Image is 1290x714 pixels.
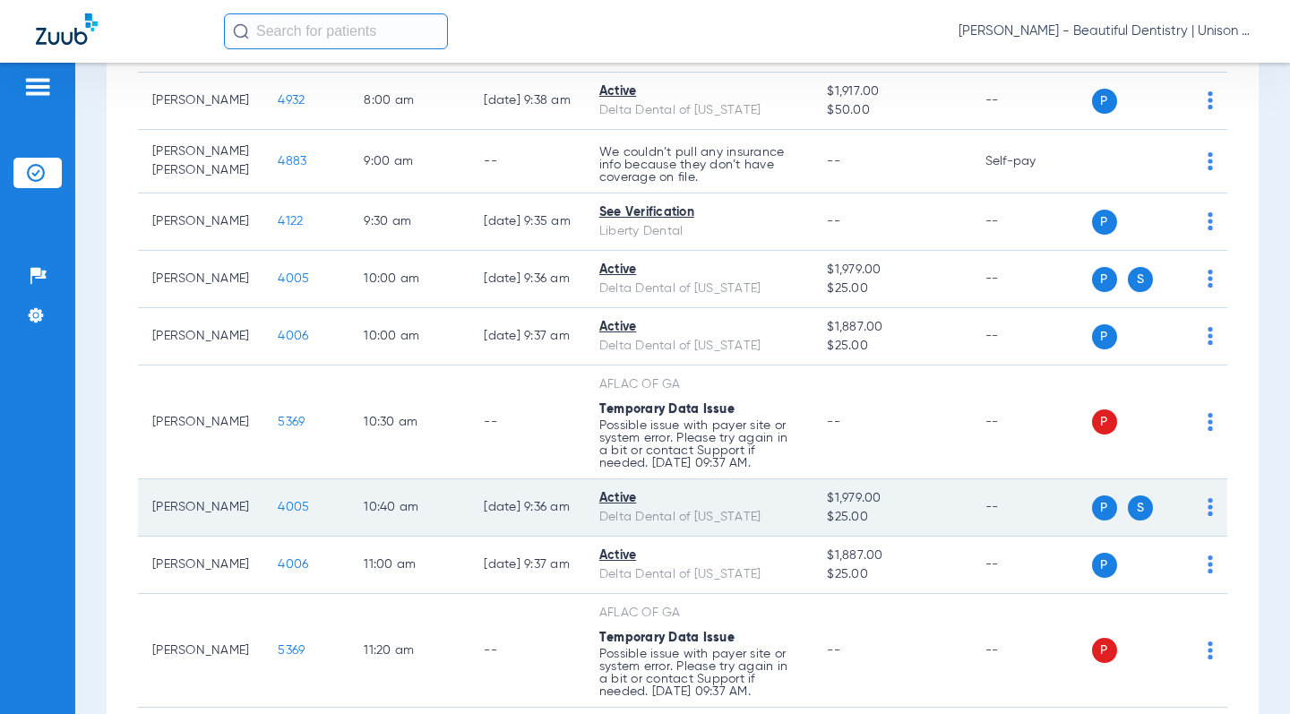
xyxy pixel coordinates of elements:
td: 10:00 AM [349,251,469,308]
td: [PERSON_NAME] [138,537,263,594]
td: -- [971,594,1092,708]
span: 4883 [278,155,306,168]
td: -- [971,366,1092,479]
img: group-dot-blue.svg [1208,270,1213,288]
span: P [1092,638,1117,663]
img: Zuub Logo [36,13,98,45]
span: P [1092,409,1117,434]
span: $1,887.00 [827,546,956,565]
td: [DATE] 9:35 AM [469,194,585,251]
span: $1,917.00 [827,82,956,101]
td: 11:20 AM [349,594,469,708]
span: $25.00 [827,565,956,584]
span: P [1092,210,1117,235]
div: Active [599,82,799,101]
span: 4006 [278,558,308,571]
span: -- [827,644,840,657]
td: -- [971,251,1092,308]
img: group-dot-blue.svg [1208,152,1213,170]
span: S [1128,267,1153,292]
img: group-dot-blue.svg [1208,498,1213,516]
td: 8:00 AM [349,73,469,130]
td: -- [469,366,585,479]
div: Delta Dental of [US_STATE] [599,337,799,356]
span: P [1092,495,1117,520]
span: 4006 [278,330,308,342]
td: [DATE] 9:38 AM [469,73,585,130]
td: [PERSON_NAME] [138,251,263,308]
div: Liberty Dental [599,222,799,241]
td: -- [469,594,585,708]
td: [PERSON_NAME] [138,479,263,537]
span: Temporary Data Issue [599,403,735,416]
td: [PERSON_NAME] [PERSON_NAME] [138,130,263,194]
div: See Verification [599,203,799,222]
span: 5369 [278,416,305,428]
td: [PERSON_NAME] [138,594,263,708]
td: -- [469,130,585,194]
div: Delta Dental of [US_STATE] [599,565,799,584]
td: -- [971,537,1092,594]
div: AFLAC OF GA [599,375,799,394]
img: group-dot-blue.svg [1208,555,1213,573]
span: S [1128,495,1153,520]
div: Active [599,546,799,565]
span: $25.00 [827,508,956,527]
td: -- [971,308,1092,366]
span: -- [827,416,840,428]
span: -- [827,155,840,168]
span: P [1092,89,1117,114]
span: $1,979.00 [827,489,956,508]
span: P [1092,553,1117,578]
span: $1,979.00 [827,261,956,280]
p: We couldn’t pull any insurance info because they don’t have coverage on file. [599,146,799,184]
img: group-dot-blue.svg [1208,91,1213,109]
p: Possible issue with payer site or system error. Please try again in a bit or contact Support if n... [599,419,799,469]
div: Delta Dental of [US_STATE] [599,101,799,120]
span: 4122 [278,215,303,228]
input: Search for patients [224,13,448,49]
span: P [1092,324,1117,349]
span: 4005 [278,501,309,513]
p: Possible issue with payer site or system error. Please try again in a bit or contact Support if n... [599,648,799,698]
span: $25.00 [827,337,956,356]
td: -- [971,479,1092,537]
iframe: Chat Widget [1200,628,1290,714]
td: 11:00 AM [349,537,469,594]
td: 10:30 AM [349,366,469,479]
td: 9:30 AM [349,194,469,251]
img: group-dot-blue.svg [1208,212,1213,230]
div: Active [599,261,799,280]
div: Active [599,318,799,337]
td: 9:00 AM [349,130,469,194]
img: group-dot-blue.svg [1208,413,1213,431]
td: -- [971,194,1092,251]
img: group-dot-blue.svg [1208,327,1213,345]
div: Active [599,489,799,508]
td: -- [971,73,1092,130]
td: [DATE] 9:37 AM [469,308,585,366]
span: P [1092,267,1117,292]
span: $1,887.00 [827,318,956,337]
td: [PERSON_NAME] [138,308,263,366]
td: [PERSON_NAME] [138,194,263,251]
img: Search Icon [233,23,249,39]
td: 10:00 AM [349,308,469,366]
td: Self-pay [971,130,1092,194]
span: [PERSON_NAME] - Beautiful Dentistry | Unison Dental Group [959,22,1254,40]
td: [DATE] 9:37 AM [469,537,585,594]
td: [DATE] 9:36 AM [469,251,585,308]
td: [PERSON_NAME] [138,366,263,479]
div: Delta Dental of [US_STATE] [599,280,799,298]
td: [DATE] 9:36 AM [469,479,585,537]
span: Temporary Data Issue [599,632,735,644]
span: 4005 [278,272,309,285]
img: hamburger-icon [23,76,52,98]
span: -- [827,215,840,228]
span: 4932 [278,94,305,107]
span: 5369 [278,644,305,657]
div: AFLAC OF GA [599,604,799,623]
td: 10:40 AM [349,479,469,537]
span: $25.00 [827,280,956,298]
